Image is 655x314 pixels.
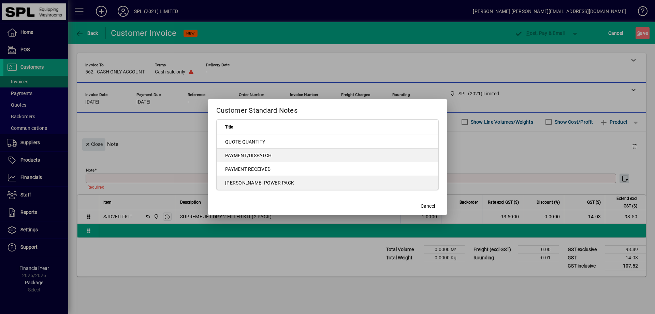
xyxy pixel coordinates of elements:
h2: Customer Standard Notes [208,99,447,119]
span: Title [225,123,233,131]
td: QUOTE QUANTITY [217,135,438,149]
td: [PERSON_NAME] POWER PACK [217,176,438,190]
td: PAYMENT/DISPATCH [217,149,438,162]
button: Cancel [417,200,439,212]
td: PAYMENT RECEIVED [217,162,438,176]
span: Cancel [421,203,435,210]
